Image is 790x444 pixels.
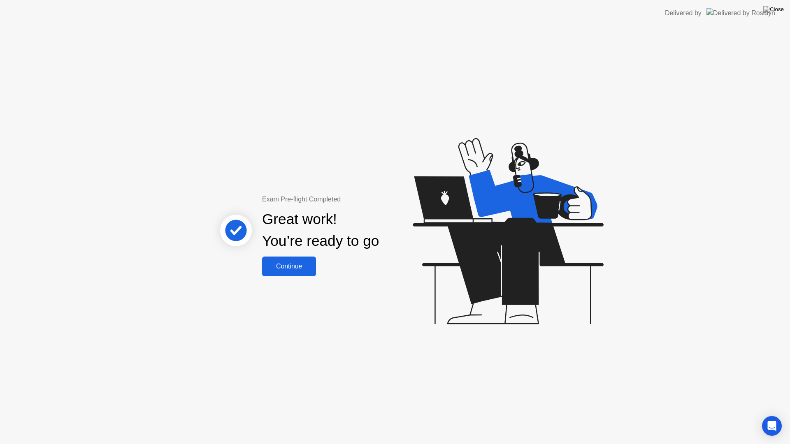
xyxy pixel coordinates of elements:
button: Continue [262,257,316,276]
div: Open Intercom Messenger [762,416,782,436]
img: Close [763,6,784,13]
div: Continue [265,263,314,270]
div: Delivered by [665,8,702,18]
img: Delivered by Rosalyn [706,8,775,18]
div: Great work! You’re ready to go [262,208,379,252]
div: Exam Pre-flight Completed [262,194,432,204]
